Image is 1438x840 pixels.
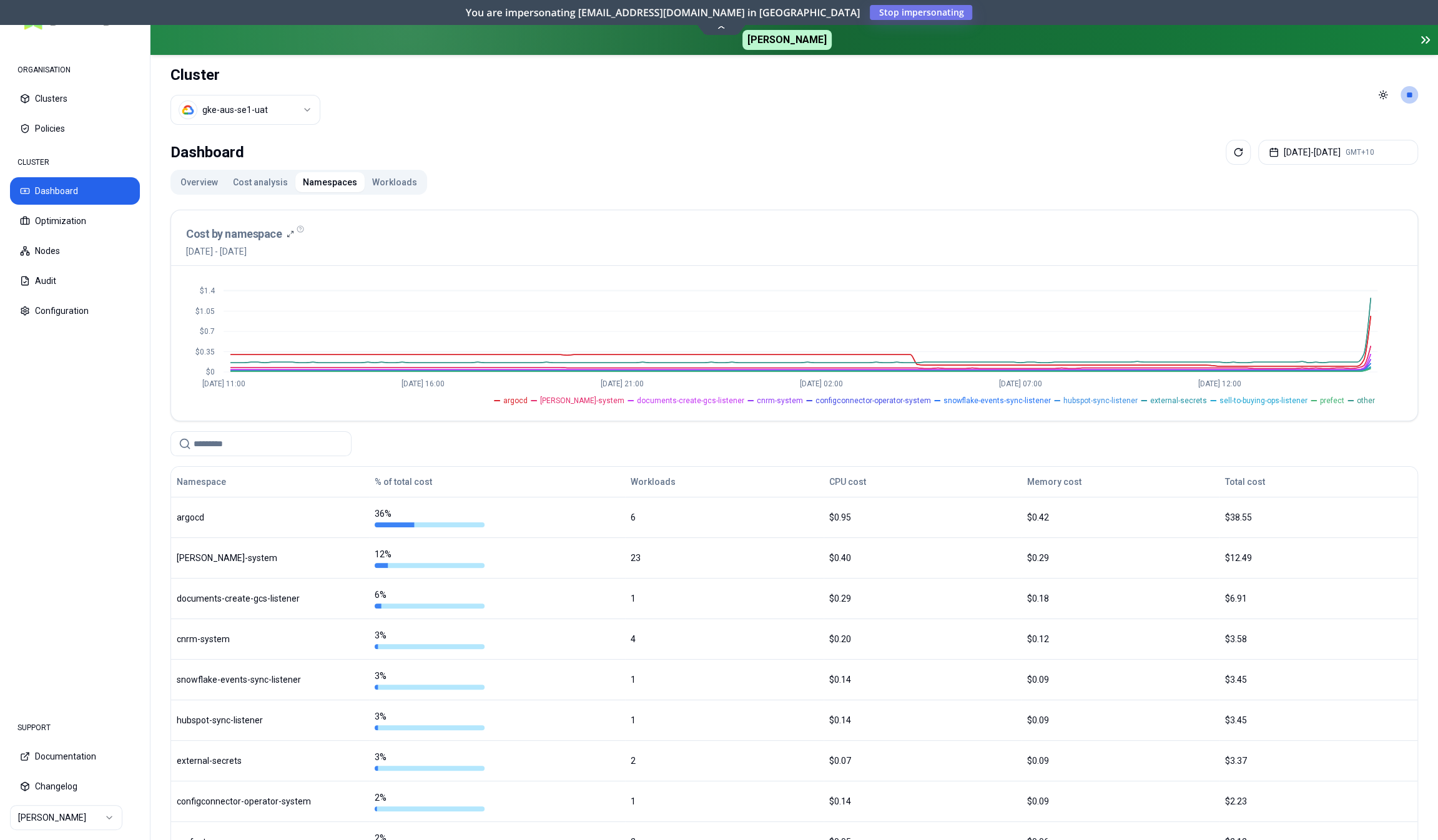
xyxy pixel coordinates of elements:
[631,714,817,726] div: 1
[1027,552,1214,564] div: $0.29
[375,548,485,568] div: 12 %
[1027,633,1214,645] div: $0.12
[173,172,225,192] button: Overview
[1150,396,1207,406] span: external-secrets
[1027,673,1214,686] div: $0.09
[10,715,140,740] div: SUPPORT
[170,95,320,125] button: Select a value
[1198,379,1241,388] tspan: [DATE] 12:00
[631,633,817,645] div: 4
[1063,396,1138,406] span: hubspot-sync-listener
[177,714,363,726] div: hubspot-sync-listener
[177,673,363,686] div: snowflake-events-sync-listener
[1225,633,1412,645] div: $3.58
[10,150,140,175] div: CLUSTER
[295,172,365,192] button: Namespaces
[375,710,485,730] div: 3 %
[829,552,1016,564] div: $0.40
[1027,755,1214,767] div: $0.09
[186,245,294,258] span: [DATE] - [DATE]
[829,592,1016,605] div: $0.29
[206,368,215,376] tspan: $0
[195,348,215,356] tspan: $0.35
[10,57,140,82] div: ORGANISATION
[200,286,215,295] tspan: $1.4
[10,297,140,325] button: Configuration
[10,267,140,295] button: Audit
[375,751,485,771] div: 3 %
[1225,552,1412,564] div: $12.49
[1357,396,1375,406] span: other
[1225,673,1412,686] div: $3.45
[742,30,832,50] span: [PERSON_NAME]
[10,207,140,235] button: Optimization
[202,379,245,388] tspan: [DATE] 11:00
[1225,511,1412,524] div: $38.55
[1027,511,1214,524] div: $0.42
[225,172,295,192] button: Cost analysis
[540,396,624,406] span: [PERSON_NAME]-system
[177,511,363,524] div: argocd
[829,795,1016,808] div: $0.14
[1027,469,1081,494] button: Memory cost
[829,511,1016,524] div: $0.95
[631,755,817,767] div: 2
[631,511,817,524] div: 6
[943,396,1051,406] span: snowflake-events-sync-listener
[631,795,817,808] div: 1
[829,714,1016,726] div: $0.14
[1027,714,1214,726] div: $0.09
[829,755,1016,767] div: $0.07
[202,104,268,116] div: gke-aus-se1-uat
[365,172,425,192] button: Workloads
[637,396,744,406] span: documents-create-gcs-listener
[375,791,485,811] div: 2 %
[999,379,1042,388] tspan: [DATE] 07:00
[170,140,244,165] div: Dashboard
[1346,147,1374,157] span: GMT+10
[631,673,817,686] div: 1
[177,795,363,808] div: configconnector-operator-system
[170,65,320,85] h1: Cluster
[1225,795,1412,808] div: $2.23
[815,396,931,406] span: configconnector-operator-system
[631,552,817,564] div: 23
[10,85,140,112] button: Clusters
[375,670,485,690] div: 3 %
[186,225,282,243] h3: Cost by namespace
[600,379,643,388] tspan: [DATE] 21:00
[177,592,363,605] div: documents-create-gcs-listener
[1027,592,1214,605] div: $0.18
[10,743,140,770] button: Documentation
[1320,396,1344,406] span: prefect
[829,633,1016,645] div: $0.20
[195,307,215,316] tspan: $1.05
[631,469,676,494] button: Workloads
[829,469,866,494] button: CPU cost
[799,379,842,388] tspan: [DATE] 02:00
[10,115,140,142] button: Policies
[1225,469,1265,494] button: Total cost
[401,379,444,388] tspan: [DATE] 16:00
[375,507,485,527] div: 36 %
[375,629,485,649] div: 3 %
[631,592,817,605] div: 1
[10,237,140,265] button: Nodes
[177,552,363,564] div: [PERSON_NAME]-system
[1258,140,1418,165] button: [DATE]-[DATE]GMT+10
[1225,755,1412,767] div: $3.37
[503,396,528,406] span: argocd
[177,633,363,645] div: cnrm-system
[10,773,140,800] button: Changelog
[10,177,140,205] button: Dashboard
[829,673,1016,686] div: $0.14
[177,469,226,494] button: Namespace
[375,469,432,494] button: % of total cost
[1027,795,1214,808] div: $0.09
[200,327,215,336] tspan: $0.7
[1219,396,1307,406] span: sell-to-buying-ops-listener
[757,396,803,406] span: cnrm-system
[375,588,485,608] div: 6 %
[1225,714,1412,726] div: $3.45
[177,755,363,767] div: external-secrets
